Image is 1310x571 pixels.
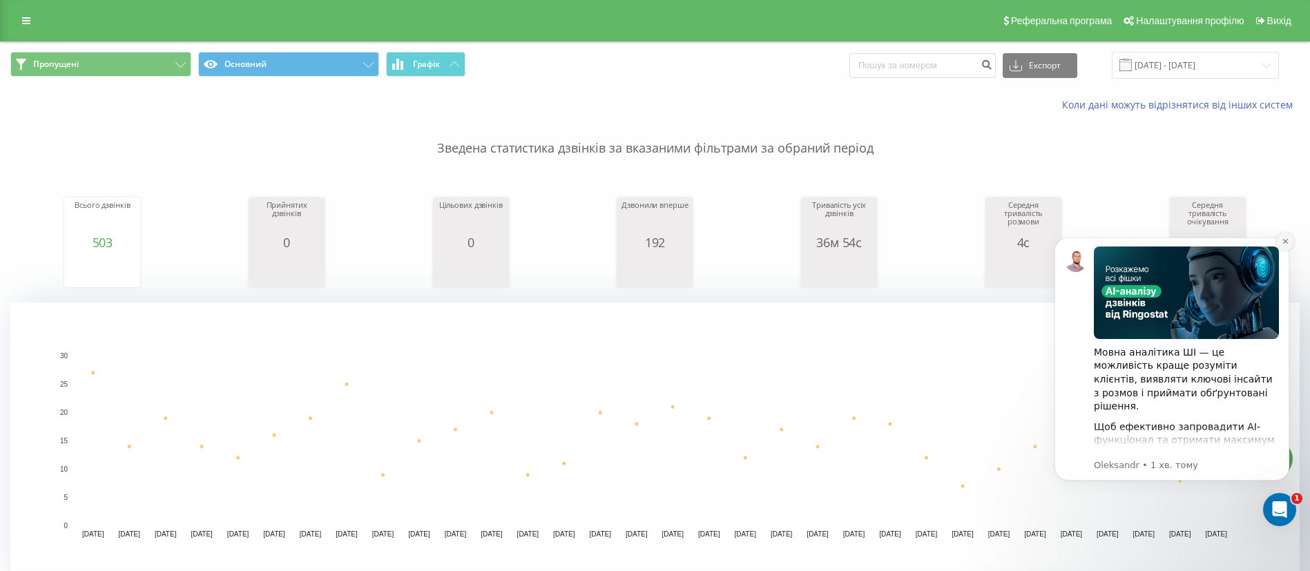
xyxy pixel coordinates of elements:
text: [DATE] [626,530,648,538]
svg: A chart. [620,249,689,291]
text: 5 [64,494,68,501]
text: [DATE] [263,530,285,538]
text: [DATE] [807,530,829,538]
text: [DATE] [82,530,104,538]
text: 20 [60,409,68,416]
svg: A chart. [989,249,1058,291]
button: Пропущені [10,52,191,77]
div: 503 [68,235,137,249]
a: Коли дані можуть відрізнятися вiд інших систем [1062,98,1300,111]
button: Експорт [1003,53,1077,78]
p: Зведена статистика дзвінків за вказаними фільтрами за обраний період [10,112,1300,157]
svg: A chart. [805,249,874,291]
text: [DATE] [590,530,612,538]
button: Основний [198,52,379,77]
text: 15 [60,437,68,445]
text: [DATE] [843,530,865,538]
svg: A chart. [436,249,505,291]
div: 36м 54с [805,235,874,249]
iframe: Intercom live chat [1263,493,1296,526]
text: 25 [60,380,68,388]
text: [DATE] [155,530,177,538]
text: [DATE] [916,530,938,538]
span: Пропущені [33,59,79,70]
text: [DATE] [227,530,249,538]
iframe: Intercom notifications повідомлення [1034,217,1310,534]
text: [DATE] [698,530,720,538]
text: [DATE] [517,530,539,538]
text: [DATE] [118,530,140,538]
text: [DATE] [445,530,467,538]
text: [DATE] [336,530,358,538]
div: Тривалість усіх дзвінків [805,201,874,235]
div: Дзвонили вперше [620,201,689,235]
div: Всього дзвінків [68,201,137,235]
text: [DATE] [300,530,322,538]
text: [DATE] [879,530,901,538]
text: [DATE] [1097,530,1119,538]
span: Вихід [1267,15,1291,26]
input: Пошук за номером [849,53,996,78]
text: [DATE] [1206,530,1228,538]
text: [DATE] [988,530,1010,538]
svg: A chart. [252,249,321,291]
div: Цільових дзвінків [436,201,505,235]
span: 1 [1291,493,1302,504]
text: [DATE] [481,530,503,538]
button: Графік [386,52,465,77]
div: 0 [436,235,505,249]
span: Реферальна програма [1011,15,1112,26]
text: [DATE] [1024,530,1046,538]
span: Налаштування профілю [1136,15,1244,26]
text: [DATE] [408,530,430,538]
svg: A chart. [68,249,137,291]
div: Середня тривалість розмови [989,201,1058,235]
text: [DATE] [771,530,793,538]
div: Середня тривалість очікування [1173,201,1242,235]
text: [DATE] [662,530,684,538]
text: [DATE] [1133,530,1155,538]
span: Графік [413,59,440,69]
text: 0 [64,522,68,530]
div: 4с [989,235,1058,249]
div: 192 [620,235,689,249]
text: 10 [60,465,68,473]
text: 30 [60,352,68,360]
div: 0 [252,235,321,249]
text: [DATE] [734,530,756,538]
text: [DATE] [952,530,974,538]
text: [DATE] [553,530,575,538]
text: [DATE] [191,530,213,538]
text: [DATE] [372,530,394,538]
text: [DATE] [1169,530,1191,538]
div: Прийнятих дзвінків [252,201,321,235]
text: [DATE] [1061,530,1083,538]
